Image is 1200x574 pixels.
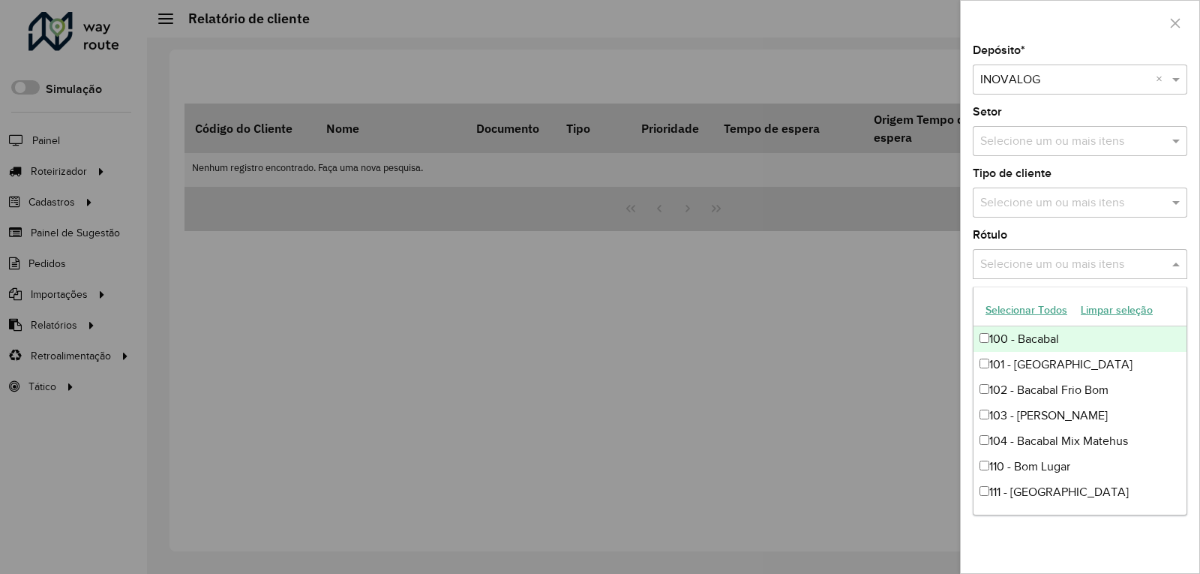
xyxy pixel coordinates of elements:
div: 112 - Conceição do Lago'Açu [973,505,1186,530]
div: 110 - Bom Lugar [973,454,1186,479]
ng-dropdown-panel: Options list [973,287,1187,515]
span: Clear all [1156,71,1168,89]
label: Depósito [973,41,1025,59]
label: Setor [973,103,1002,121]
div: 111 - [GEOGRAPHIC_DATA] [973,479,1186,505]
button: Selecionar Todos [979,299,1074,322]
div: 103 - [PERSON_NAME] [973,403,1186,428]
div: 104 - Bacabal Mix Matehus [973,428,1186,454]
div: 100 - Bacabal [973,326,1186,352]
button: Limpar seleção [1074,299,1159,322]
div: 102 - Bacabal Frio Bom [973,377,1186,403]
div: 101 - [GEOGRAPHIC_DATA] [973,352,1186,377]
label: Rótulo [973,226,1007,244]
label: Tipo de cliente [973,164,1051,182]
